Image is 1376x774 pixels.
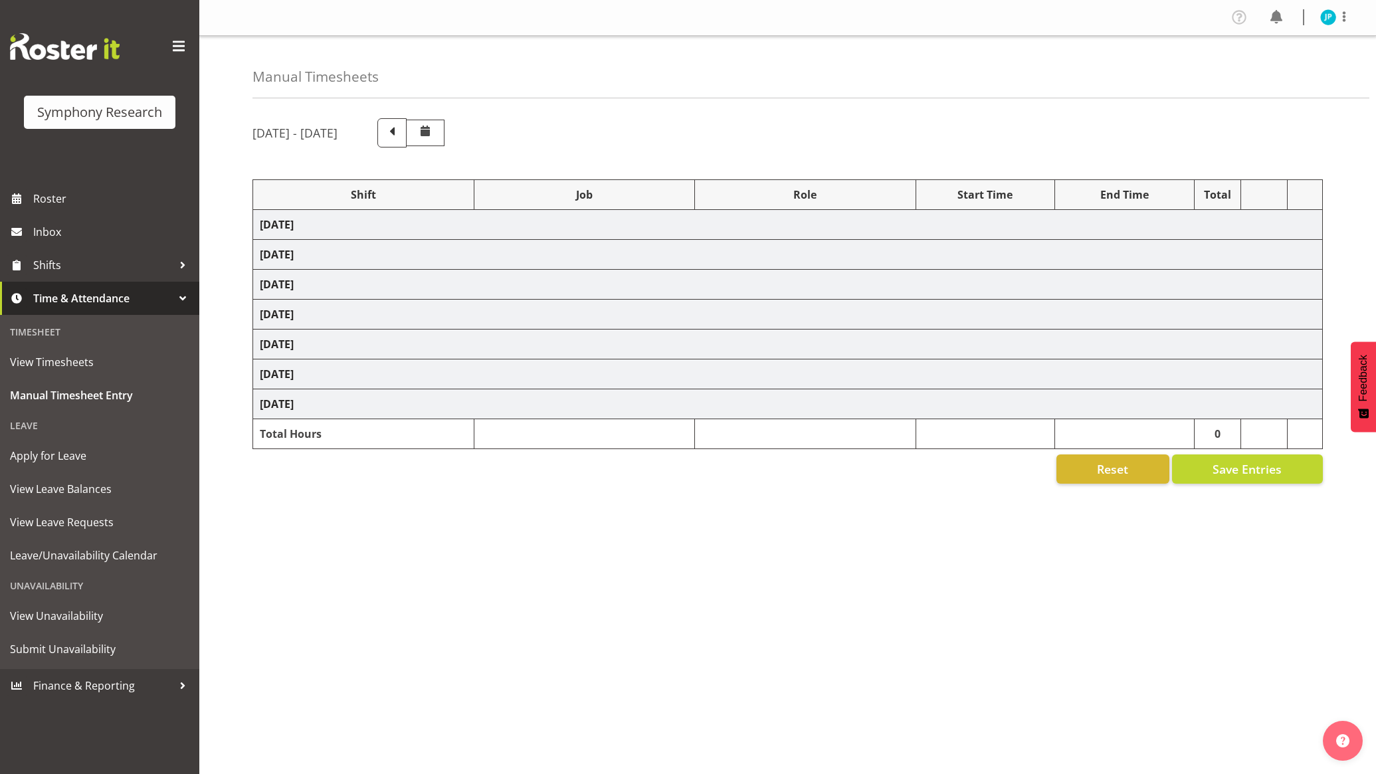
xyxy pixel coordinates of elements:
[10,545,189,565] span: Leave/Unavailability Calendar
[37,102,162,122] div: Symphony Research
[33,189,193,209] span: Roster
[3,539,196,572] a: Leave/Unavailability Calendar
[33,222,193,242] span: Inbox
[10,479,189,499] span: View Leave Balances
[253,270,1323,300] td: [DATE]
[1351,341,1376,432] button: Feedback - Show survey
[3,506,196,539] a: View Leave Requests
[10,352,189,372] span: View Timesheets
[253,359,1323,389] td: [DATE]
[10,606,189,626] span: View Unavailability
[253,419,474,449] td: Total Hours
[1056,454,1169,484] button: Reset
[10,639,189,659] span: Submit Unavailability
[1062,187,1187,203] div: End Time
[260,187,467,203] div: Shift
[3,632,196,666] a: Submit Unavailability
[1097,460,1128,478] span: Reset
[1320,9,1336,25] img: jake-pringle11873.jpg
[253,210,1323,240] td: [DATE]
[702,187,909,203] div: Role
[3,472,196,506] a: View Leave Balances
[252,126,338,140] h5: [DATE] - [DATE]
[3,412,196,439] div: Leave
[3,318,196,345] div: Timesheet
[1213,460,1282,478] span: Save Entries
[923,187,1048,203] div: Start Time
[10,385,189,405] span: Manual Timesheet Entry
[253,240,1323,270] td: [DATE]
[253,300,1323,330] td: [DATE]
[1195,419,1241,449] td: 0
[33,676,173,696] span: Finance & Reporting
[10,33,120,60] img: Rosterit website logo
[253,389,1323,419] td: [DATE]
[1357,355,1369,401] span: Feedback
[3,599,196,632] a: View Unavailability
[252,69,379,84] h4: Manual Timesheets
[3,379,196,412] a: Manual Timesheet Entry
[33,288,173,308] span: Time & Attendance
[3,572,196,599] div: Unavailability
[33,255,173,275] span: Shifts
[481,187,688,203] div: Job
[253,330,1323,359] td: [DATE]
[1336,734,1349,747] img: help-xxl-2.png
[10,512,189,532] span: View Leave Requests
[10,446,189,466] span: Apply for Leave
[3,345,196,379] a: View Timesheets
[1201,187,1234,203] div: Total
[3,439,196,472] a: Apply for Leave
[1172,454,1323,484] button: Save Entries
